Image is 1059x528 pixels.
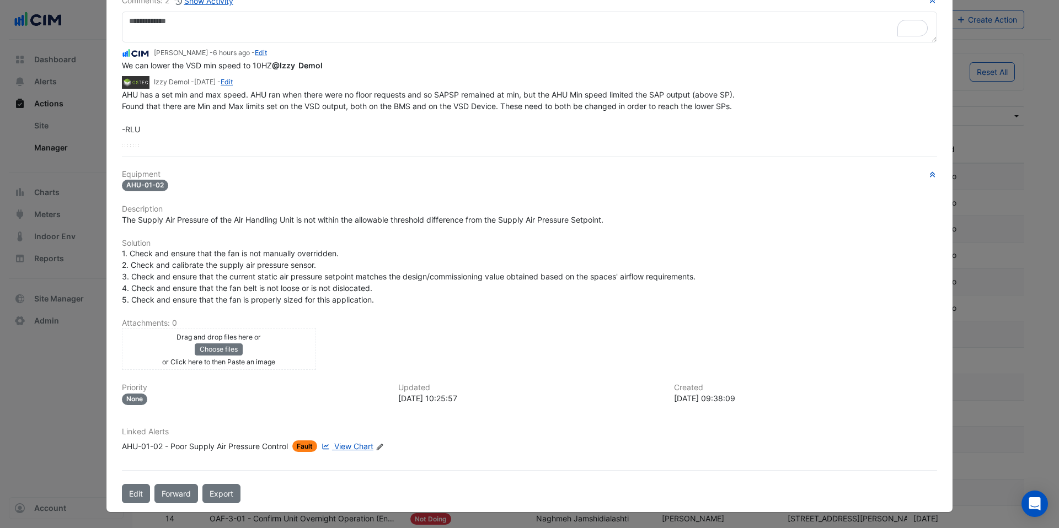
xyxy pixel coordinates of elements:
[122,47,149,60] img: CIM
[122,440,288,452] div: AHU-01-02 - Poor Supply Air Pressure Control
[122,180,168,191] span: AHU-01-02
[122,239,937,248] h6: Solution
[202,484,240,503] a: Export
[122,76,149,88] img: GSTEC
[292,440,317,452] span: Fault
[255,49,267,57] a: Edit
[122,484,150,503] button: Edit
[176,333,261,341] small: Drag and drop files here or
[122,249,696,304] span: 1. Check and ensure that the fan is not manually overridden. 2. Check and calibrate the supply ai...
[195,343,243,355] button: Choose files
[122,394,147,405] div: None
[154,48,267,58] small: [PERSON_NAME] - -
[154,484,198,503] button: Forward
[122,90,737,134] span: AHU has a set min and max speed. AHU ran when there were no floor requests and so SAPSP remained ...
[272,61,323,70] span: res@gstec.com.au [GSTEC]
[319,440,373,452] a: View Chart
[674,392,937,404] div: [DATE] 09:38:09
[122,61,325,70] span: We can lower the VSD min speed to 10HZ
[194,78,216,86] span: 2025-08-11 09:38:09
[122,319,937,328] h6: Attachments: 0
[1021,491,1048,517] div: Open Intercom Messenger
[122,204,937,214] h6: Description
[154,77,233,87] small: Izzy Demol - -
[122,383,385,392] h6: Priority
[398,392,661,404] div: [DATE] 10:25:57
[221,78,233,86] a: Edit
[122,170,937,179] h6: Equipment
[122,215,603,224] span: The Supply Air Pressure of the Air Handling Unit is not within the allowable threshold difference...
[334,441,373,451] span: View Chart
[213,49,250,57] span: 2025-08-20 10:25:57
[162,358,275,366] small: or Click here to then Paste an image
[122,427,937,437] h6: Linked Alerts
[122,12,937,42] textarea: To enrich screen reader interactions, please activate Accessibility in Grammarly extension settings
[674,383,937,392] h6: Created
[376,443,384,451] fa-icon: Edit Linked Alerts
[398,383,661,392] h6: Updated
